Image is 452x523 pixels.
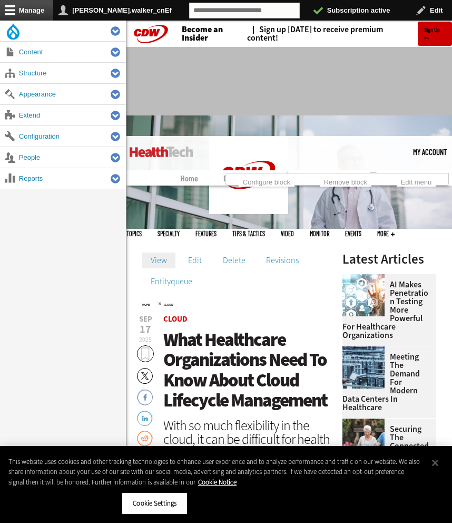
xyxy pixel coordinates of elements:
a: Events [345,230,361,237]
a: Home [142,303,150,307]
a: Home [181,170,198,186]
a: Meeting the Demand for Modern Data Centers in Healthcare [342,353,430,412]
img: Home [209,136,288,214]
a: Features [195,230,217,237]
a: Cloud [163,314,188,324]
span: 17 [137,324,154,335]
button: Cookie Settings [122,492,188,515]
a: Revisions [258,253,307,268]
div: With so much flexibility in the cloud, it can be difficult for health systems to navigate cloud m... [163,419,336,487]
div: » [142,299,336,307]
a: Edit menu [397,175,436,187]
span: 2025 [139,335,152,344]
a: AI Makes Penetration Testing More Powerful for Healthcare Organizations [342,280,430,340]
a: Edit [180,253,210,268]
img: Home [130,147,193,157]
a: engineer with laptop overlooking data center [342,346,390,355]
a: View [142,253,175,268]
button: Close [424,451,447,474]
a: Entityqueue [142,274,201,289]
span: Specialty [158,230,180,237]
a: More information about your privacy [198,478,237,487]
a: Remove block [320,175,371,187]
span: More [377,230,395,237]
a: Video [281,230,294,237]
a: Cloud [164,303,173,307]
a: My Account [413,136,447,168]
a: Sign up [DATE] to receive premium content! [247,25,407,42]
a: Tips & Tactics [232,230,265,237]
img: Healthcare and hacking concept [342,274,385,316]
span: What Healthcare Organizations Need To Know About Cloud Lifecycle Management [163,327,327,413]
a: MonITor [310,230,329,237]
a: Dashboard [223,170,256,186]
h3: Latest Articles [342,253,436,266]
img: engineer with laptop overlooking data center [342,346,385,389]
a: Premium Content [281,170,345,186]
a: Configure block [239,175,294,187]
div: User menu [413,136,447,168]
a: Saved [370,170,398,186]
span: Topics [126,230,142,237]
a: Delete [214,253,254,268]
a: Sign Up [418,22,452,46]
span: Sep [137,315,154,323]
a: nurse walks with senior woman through a garden [342,419,390,427]
div: This website uses cookies and other tracking technologies to enhance user experience and to analy... [8,457,421,488]
a: Become an Insider [182,25,247,42]
img: doctor in front of clouds and reflective building [126,115,452,229]
a: Healthcare and hacking concept [342,274,390,283]
img: nurse walks with senior woman through a garden [342,419,385,461]
a: CDW [209,206,288,217]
